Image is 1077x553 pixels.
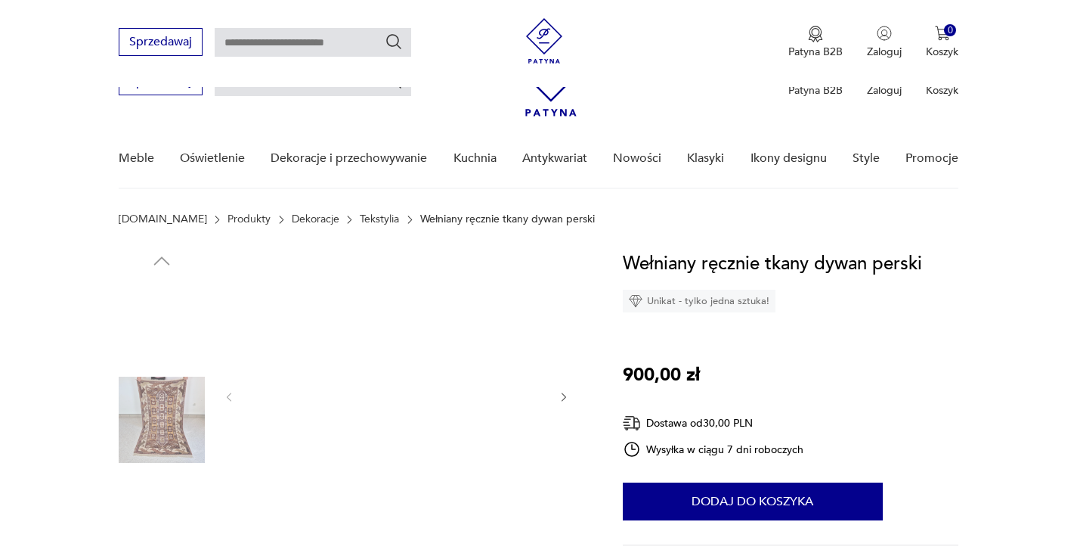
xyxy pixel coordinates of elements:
p: Wełniany ręcznie tkany dywan perski [420,213,595,225]
img: Zdjęcie produktu Wełniany ręcznie tkany dywan perski [251,250,543,542]
a: Sprzedawaj [119,77,203,88]
a: Ikony designu [750,129,827,188]
div: 0 [944,24,957,37]
a: Dekoracje [292,213,339,225]
button: Dodaj do koszyka [623,483,883,520]
div: Wysyłka w ciągu 7 dni roboczych [623,440,804,458]
a: Produkty [227,213,271,225]
img: Ikona medalu [808,26,823,42]
img: Ikona koszyka [935,26,950,41]
p: 900,00 zł [623,361,700,390]
img: Ikonka użytkownika [877,26,892,41]
div: Dostawa od 30,00 PLN [623,414,804,433]
a: Kuchnia [453,129,497,188]
p: Zaloguj [867,83,902,98]
img: Patyna - sklep z meblami i dekoracjami vintage [521,18,567,64]
a: [DOMAIN_NAME] [119,213,207,225]
img: Ikona diamentu [629,294,642,308]
p: Koszyk [926,83,958,98]
p: Koszyk [926,45,958,59]
a: Meble [119,129,154,188]
div: Unikat - tylko jedna sztuka! [623,290,775,312]
button: 0Koszyk [926,26,958,59]
a: Sprzedawaj [119,38,203,48]
button: Patyna B2B [788,26,843,59]
a: Ikona medaluPatyna B2B [788,26,843,59]
h1: Wełniany ręcznie tkany dywan perski [623,250,922,278]
img: Zdjęcie produktu Wełniany ręcznie tkany dywan perski [119,377,205,463]
img: Zdjęcie produktu Wełniany ręcznie tkany dywan perski [119,280,205,366]
p: Patyna B2B [788,45,843,59]
button: Szukaj [385,33,403,51]
a: Dekoracje i przechowywanie [271,129,427,188]
a: Oświetlenie [180,129,245,188]
a: Promocje [905,129,958,188]
p: Zaloguj [867,45,902,59]
img: Ikona dostawy [623,414,641,433]
button: Sprzedawaj [119,28,203,56]
a: Antykwariat [522,129,587,188]
a: Nowości [613,129,661,188]
a: Style [853,129,880,188]
p: Patyna B2B [788,83,843,98]
a: Klasyki [687,129,724,188]
a: Tekstylia [360,213,399,225]
button: Zaloguj [867,26,902,59]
